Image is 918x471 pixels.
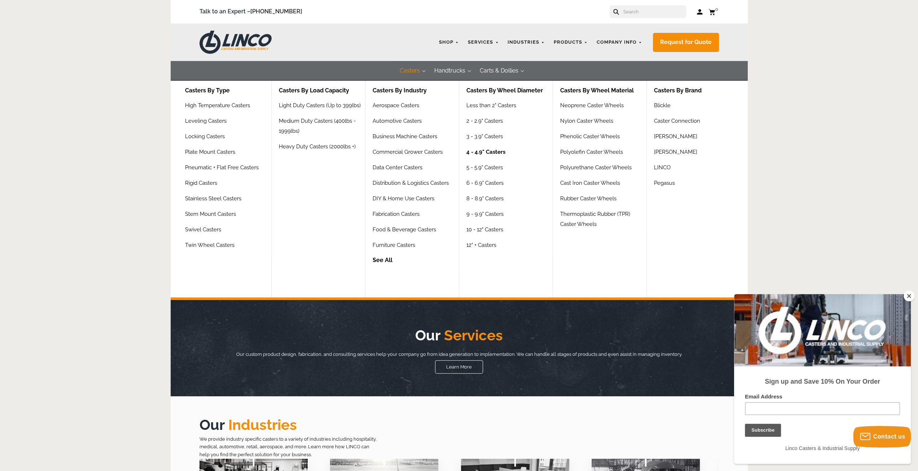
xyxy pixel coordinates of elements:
a: Products [550,35,591,49]
a: Request for Quote [653,33,719,52]
p: We provide industry specific casters to a variety of industries including hospitality, medical, a... [199,435,380,459]
a: Shop [435,35,462,49]
span: Talk to an Expert – [199,7,302,17]
strong: Sign up and Save 10% On Your Order [31,84,146,91]
a: [PHONE_NUMBER] [250,8,302,15]
span: Industries [225,416,297,433]
span: Services [440,327,503,344]
button: Handtrucks [427,61,473,81]
span: Contact us [873,433,905,440]
button: Casters [392,61,427,81]
button: Carts & Dollies [473,61,526,81]
h2: Our [199,414,719,435]
button: Contact us [853,426,911,448]
a: 0 [708,7,719,16]
button: Close [904,291,914,301]
a: Log in [697,8,703,16]
a: Industries [504,35,548,49]
input: Search [623,5,686,18]
input: Subscribe [11,130,47,143]
p: Our custom product design, fabrication, and consulting services help your company go from idea ge... [228,350,690,358]
a: Services [464,35,502,49]
span: Linco Casters & Industrial Supply [51,151,126,157]
img: LINCO CASTERS & INDUSTRIAL SUPPLY [199,31,272,54]
span: 0 [715,6,718,12]
h2: Our [228,325,690,346]
a: Learn More [435,360,483,374]
label: Email Address [11,99,166,108]
a: Company Info [593,35,646,49]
